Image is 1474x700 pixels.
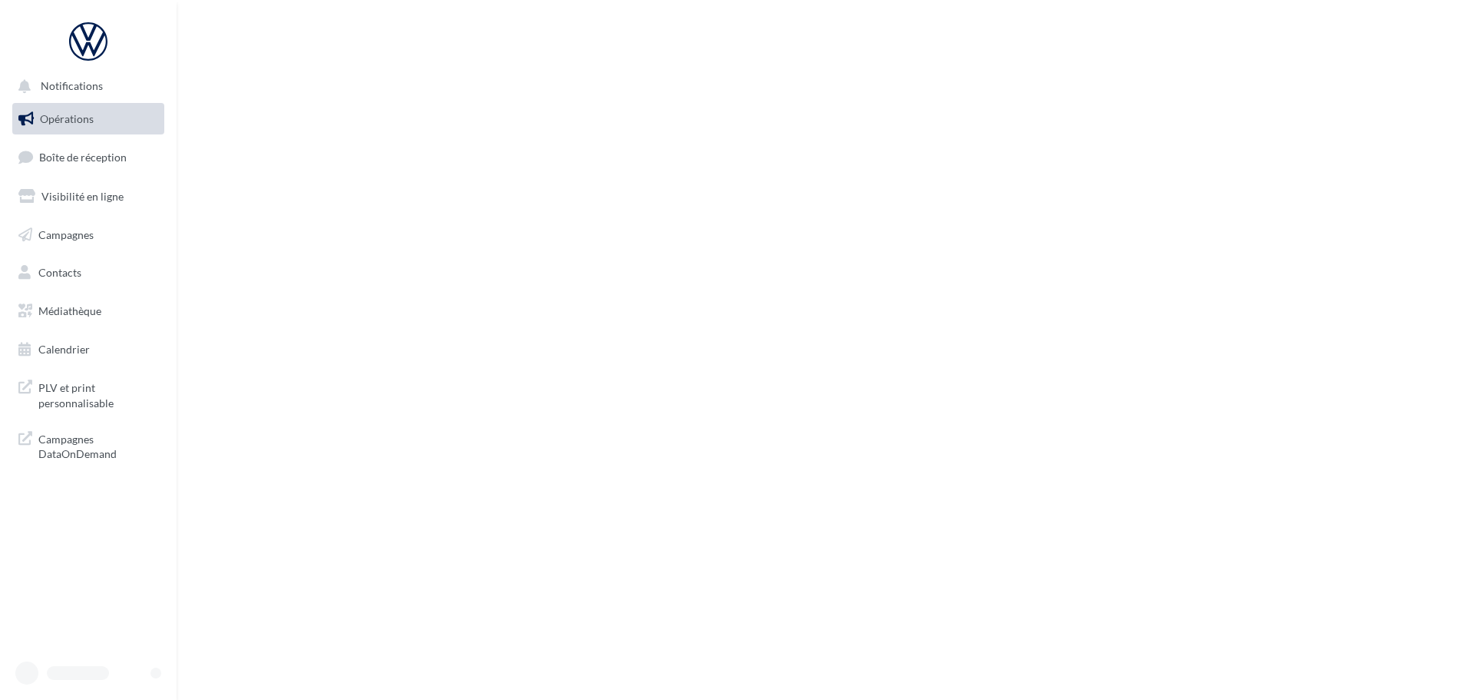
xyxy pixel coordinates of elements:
span: Campagnes [38,227,94,241]
a: Campagnes [9,219,167,251]
a: Médiathèque [9,295,167,327]
a: Boîte de réception [9,141,167,174]
span: Médiathèque [38,304,101,317]
span: Boîte de réception [39,151,127,164]
a: Visibilité en ligne [9,181,167,213]
span: Opérations [40,112,94,125]
a: PLV et print personnalisable [9,371,167,416]
a: Opérations [9,103,167,135]
span: Campagnes DataOnDemand [38,429,158,462]
a: Contacts [9,257,167,289]
span: Calendrier [38,343,90,356]
span: Notifications [41,80,103,93]
a: Calendrier [9,333,167,366]
span: PLV et print personnalisable [38,377,158,410]
span: Contacts [38,266,81,279]
span: Visibilité en ligne [41,190,124,203]
a: Campagnes DataOnDemand [9,423,167,468]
